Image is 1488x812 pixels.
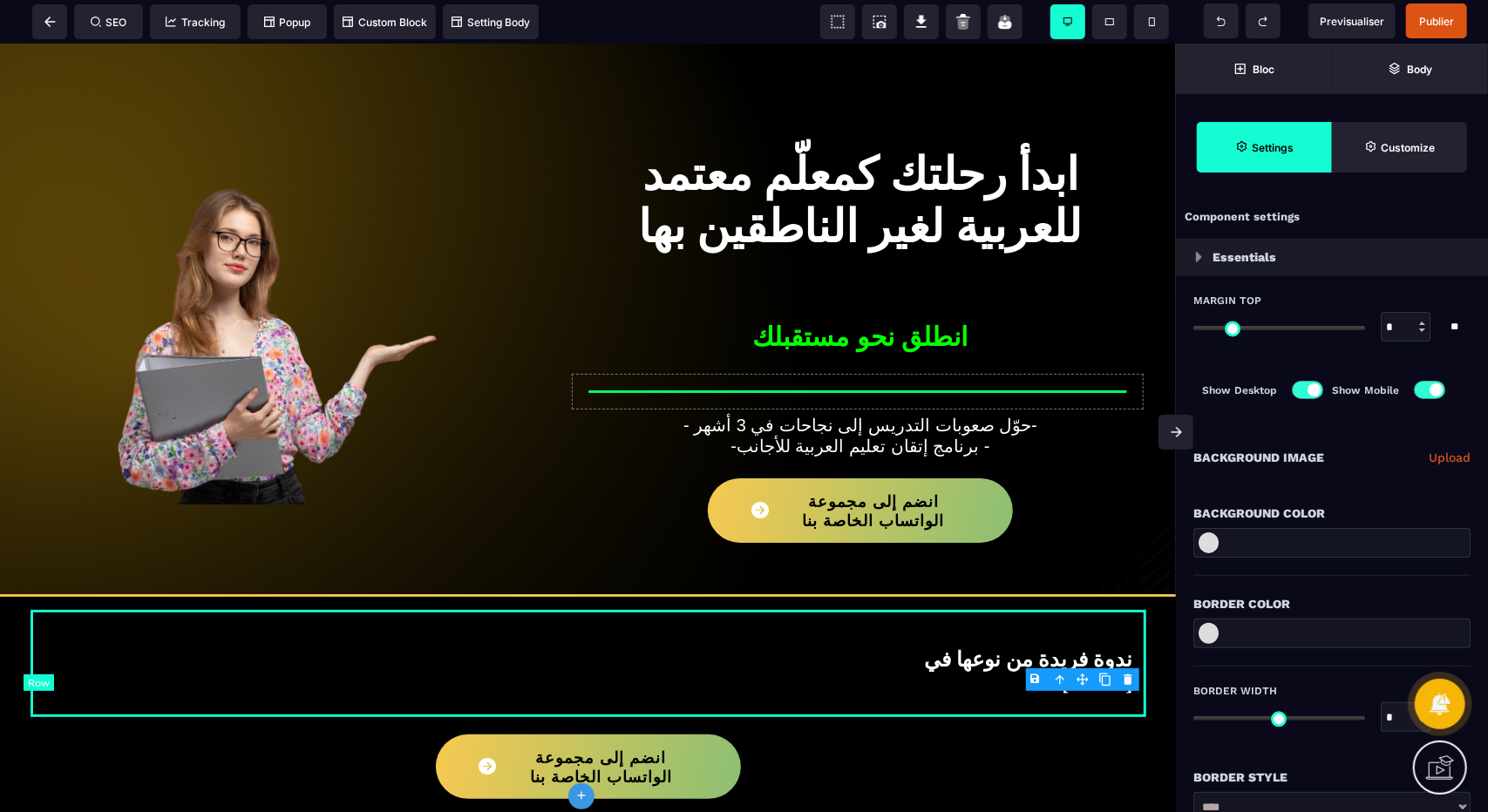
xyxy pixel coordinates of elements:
[1381,141,1435,154] strong: Customize
[1253,63,1274,76] strong: Bloc
[588,367,1133,417] text: - حوّل صعوبات التدريس إلى نجاحات في 3 أشهر- -برنامج إتقان تعليم العربية للأجانب -
[1332,44,1488,94] span: Open Layer Manager
[862,4,897,39] span: Screenshot
[1197,122,1332,173] span: Settings
[708,435,1013,499] button: انضم إلى مجموعة الواتساب الخاصة بنا
[452,16,530,29] span: Setting Body
[436,691,741,755] button: انضم إلى مجموعة الواتساب الخاصة بنا
[1332,382,1399,399] p: Show Mobile
[1320,15,1384,28] span: Previsualiser
[44,595,1133,660] h2: ندوة فريدة من نوعها في [DATE]
[1429,447,1471,468] a: Upload
[91,16,127,29] span: SEO
[1308,3,1396,38] span: Preview
[1193,684,1277,698] span: Border Width
[1202,382,1277,399] p: Show Desktop
[588,96,1133,269] h1: ابدأ رحلتك كمعلّم معتمد للعربية لغير الناطقين بها
[1419,15,1454,28] span: Publier
[1332,122,1467,173] span: Open Style Manager
[1213,247,1276,267] p: Essentials
[264,16,311,29] span: Popup
[1195,252,1202,262] img: loading
[343,16,427,29] span: Custom Block
[1176,44,1332,94] span: Open Blocks
[1407,63,1432,76] strong: Body
[44,96,588,461] img: e94584dc8c426b233f3afe73ad0df509_vue-de-face-jeune-femme-donnant-la-main-vide-avec-son-document-P...
[820,4,855,39] span: View components
[1252,141,1294,154] strong: Settings
[1193,767,1471,788] div: Border Style
[588,269,1133,347] h2: انطلق نحو مستقبلك
[166,16,225,29] span: Tracking
[1193,294,1261,308] span: Margin Top
[1193,447,1324,468] p: Background Image
[1193,593,1471,614] div: Border Color
[1193,503,1471,524] div: Background Color
[1176,200,1488,234] div: Component settings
